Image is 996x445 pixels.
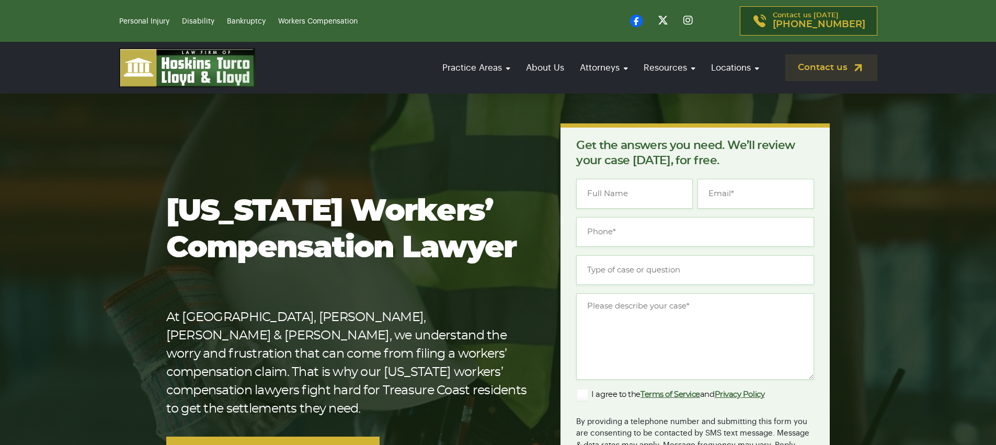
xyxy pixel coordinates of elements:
[575,53,633,83] a: Attorneys
[437,53,516,83] a: Practice Areas
[773,12,865,30] p: Contact us [DATE]
[773,19,865,30] span: [PHONE_NUMBER]
[576,138,814,168] p: Get the answers you need. We’ll review your case [DATE], for free.
[638,53,701,83] a: Resources
[785,54,877,81] a: Contact us
[576,389,764,401] label: I agree to the and
[166,309,528,418] p: At [GEOGRAPHIC_DATA], [PERSON_NAME], [PERSON_NAME] & [PERSON_NAME], we understand the worry and f...
[576,255,814,285] input: Type of case or question
[227,18,266,25] a: Bankruptcy
[278,18,358,25] a: Workers Compensation
[640,391,700,398] a: Terms of Service
[576,217,814,247] input: Phone*
[119,18,169,25] a: Personal Injury
[706,53,764,83] a: Locations
[166,193,528,267] h1: [US_STATE] Workers’ Compensation Lawyer
[697,179,814,209] input: Email*
[119,48,255,87] img: logo
[182,18,214,25] a: Disability
[521,53,569,83] a: About Us
[715,391,765,398] a: Privacy Policy
[576,179,693,209] input: Full Name
[740,6,877,36] a: Contact us [DATE][PHONE_NUMBER]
